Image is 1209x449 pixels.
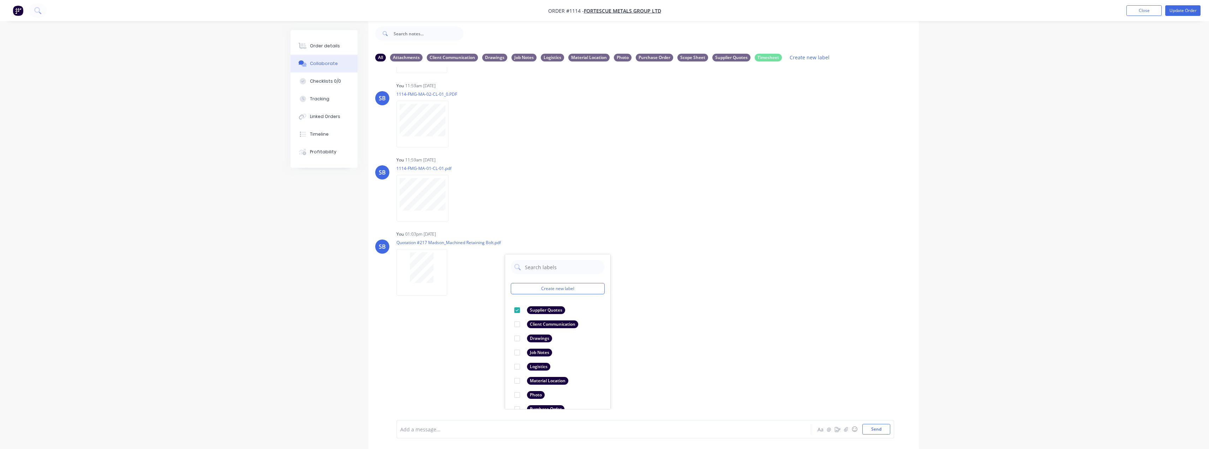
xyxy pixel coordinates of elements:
input: Search notes... [394,26,463,41]
button: ☺ [850,425,859,433]
button: Timeline [291,125,358,143]
input: Search labels [524,260,601,274]
div: Timesheet [755,54,782,61]
button: Aa [816,425,825,433]
div: Drawings [482,54,507,61]
button: Order details [291,37,358,55]
div: Logistics [527,363,550,371]
button: @ [825,425,833,433]
div: Linked Orders [310,113,340,120]
div: Drawings [527,335,552,342]
p: Quotation #217 Madson_Machined Retaining Bolt.pdf [396,240,501,246]
div: Purchase Order [636,54,673,61]
div: SB [379,242,386,251]
div: Photo [527,391,545,399]
button: Checklists 0/0 [291,72,358,90]
div: All [375,54,386,61]
div: 01:03pm [DATE] [405,231,436,237]
div: Profitability [310,149,336,155]
img: Factory [13,5,23,16]
div: Purchase Order [527,405,564,413]
div: Logistics [541,54,564,61]
p: 1114-FMG-MA-01-CL-01.pdf [396,165,456,171]
button: Collaborate [291,55,358,72]
div: 11:59am [DATE] [405,83,436,89]
div: Tracking [310,96,329,102]
div: Scope Sheet [677,54,708,61]
div: Job Notes [527,349,552,356]
button: Send [862,424,890,435]
div: Checklists 0/0 [310,78,341,84]
div: Client Communication [427,54,478,61]
a: FORTESCUE METALS GROUP LTD [584,7,661,14]
button: Close [1126,5,1162,16]
div: Client Communication [527,320,578,328]
button: Create new label [511,283,605,294]
div: Supplier Quotes [527,306,565,314]
div: Supplier Quotes [712,54,750,61]
div: Material Location [527,377,568,385]
div: Job Notes [511,54,537,61]
div: 11:59am [DATE] [405,157,436,163]
button: Tracking [291,90,358,108]
span: Order #1114 - [548,7,584,14]
div: Order details [310,43,340,49]
div: Collaborate [310,60,338,67]
button: Profitability [291,143,358,161]
div: SB [379,94,386,102]
div: Material Location [568,54,610,61]
button: Update Order [1165,5,1201,16]
div: Photo [614,54,632,61]
p: 1114-FMG-MA-02-CL-01_0.PDF [396,91,457,97]
div: Timeline [310,131,329,137]
button: Linked Orders [291,108,358,125]
div: Attachments [390,54,423,61]
div: You [396,83,404,89]
div: You [396,157,404,163]
div: SB [379,168,386,177]
button: Create new label [786,53,833,62]
div: You [396,231,404,237]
